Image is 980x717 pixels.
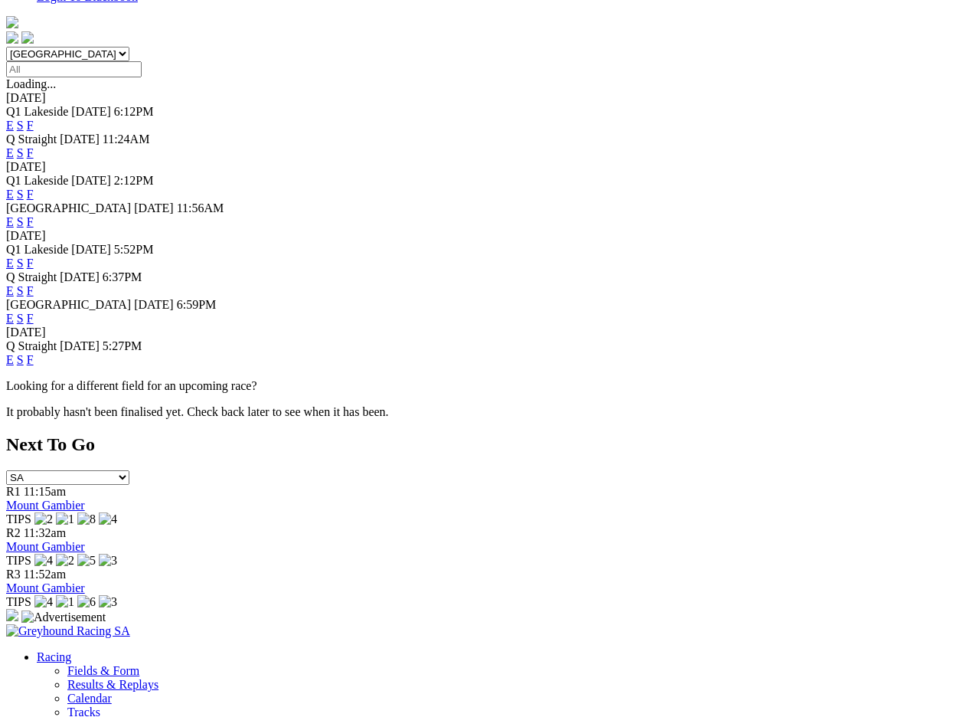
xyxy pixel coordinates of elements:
[6,434,974,455] h2: Next To Go
[71,174,111,187] span: [DATE]
[103,339,142,352] span: 5:27PM
[177,298,217,311] span: 6:59PM
[60,339,100,352] span: [DATE]
[67,664,139,677] a: Fields & Form
[6,77,56,90] span: Loading...
[114,174,154,187] span: 2:12PM
[56,554,74,568] img: 2
[6,229,974,243] div: [DATE]
[34,554,53,568] img: 4
[6,526,21,539] span: R2
[17,312,24,325] a: S
[6,353,14,366] a: E
[27,119,34,132] a: F
[24,526,66,539] span: 11:32am
[6,326,974,339] div: [DATE]
[77,595,96,609] img: 6
[27,257,34,270] a: F
[21,611,106,624] img: Advertisement
[6,188,14,201] a: E
[34,512,53,526] img: 2
[6,257,14,270] a: E
[6,270,57,283] span: Q Straight
[6,201,131,214] span: [GEOGRAPHIC_DATA]
[27,215,34,228] a: F
[24,568,66,581] span: 11:52am
[27,284,34,297] a: F
[17,257,24,270] a: S
[134,298,174,311] span: [DATE]
[6,16,18,28] img: logo-grsa-white.png
[27,353,34,366] a: F
[77,554,96,568] img: 5
[6,160,974,174] div: [DATE]
[17,284,24,297] a: S
[37,650,71,663] a: Racing
[114,243,154,256] span: 5:52PM
[114,105,154,118] span: 6:12PM
[6,146,14,159] a: E
[56,595,74,609] img: 1
[6,339,57,352] span: Q Straight
[27,188,34,201] a: F
[6,540,85,553] a: Mount Gambier
[17,215,24,228] a: S
[6,298,131,311] span: [GEOGRAPHIC_DATA]
[6,91,974,105] div: [DATE]
[17,188,24,201] a: S
[6,609,18,621] img: 15187_Greyhounds_GreysPlayCentral_Resize_SA_WebsiteBanner_300x115_2025.jpg
[6,215,14,228] a: E
[17,353,24,366] a: S
[17,119,24,132] a: S
[67,678,158,691] a: Results & Replays
[103,270,142,283] span: 6:37PM
[6,105,68,118] span: Q1 Lakeside
[6,284,14,297] a: E
[6,624,130,638] img: Greyhound Racing SA
[56,512,74,526] img: 1
[21,31,34,44] img: twitter.svg
[6,485,21,498] span: R1
[6,405,389,418] partial: It probably hasn't been finalised yet. Check back later to see when it has been.
[99,512,117,526] img: 4
[6,512,31,525] span: TIPS
[99,595,117,609] img: 3
[34,595,53,609] img: 4
[6,581,85,594] a: Mount Gambier
[177,201,224,214] span: 11:56AM
[17,146,24,159] a: S
[77,512,96,526] img: 8
[27,312,34,325] a: F
[6,312,14,325] a: E
[6,595,31,608] span: TIPS
[6,61,142,77] input: Select date
[60,133,100,146] span: [DATE]
[6,243,68,256] span: Q1 Lakeside
[6,119,14,132] a: E
[27,146,34,159] a: F
[99,554,117,568] img: 3
[6,133,57,146] span: Q Straight
[6,554,31,567] span: TIPS
[67,692,112,705] a: Calendar
[134,201,174,214] span: [DATE]
[6,499,85,512] a: Mount Gambier
[6,31,18,44] img: facebook.svg
[6,174,68,187] span: Q1 Lakeside
[103,133,150,146] span: 11:24AM
[71,105,111,118] span: [DATE]
[24,485,66,498] span: 11:15am
[6,379,974,393] p: Looking for a different field for an upcoming race?
[71,243,111,256] span: [DATE]
[6,568,21,581] span: R3
[60,270,100,283] span: [DATE]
